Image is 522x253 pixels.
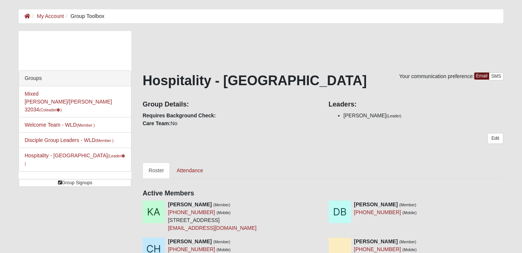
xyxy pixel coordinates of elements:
small: (Member) [399,240,416,244]
a: [PHONE_NUMBER] [168,246,215,252]
h4: Group Details: [143,101,317,109]
strong: Requires Background Check: [143,112,216,118]
span: Your communication preference: [399,73,474,79]
small: (Mobile) [216,247,231,252]
small: (Mobile) [403,247,417,252]
li: Group Toolbox [64,12,104,20]
strong: [PERSON_NAME] [168,238,212,244]
a: Roster [143,163,170,178]
a: [EMAIL_ADDRESS][DOMAIN_NAME] [168,225,256,231]
a: Email [474,72,490,80]
small: (Coleader ) [39,108,62,112]
a: SMS [489,72,503,80]
a: Edit [487,133,503,144]
small: (Member) [213,203,231,207]
a: Group Signups [19,179,131,187]
small: (Mobile) [216,210,231,215]
strong: [PERSON_NAME] [354,201,398,207]
h4: Leaders: [329,101,503,109]
strong: Care Team: [143,120,171,126]
a: [PHONE_NUMBER] [354,246,401,252]
div: No [137,95,323,127]
small: (Member ) [96,138,113,143]
div: [STREET_ADDRESS] [168,201,256,232]
a: Mixed [PERSON_NAME]/[PERSON_NAME] 32034(Coleader) [25,91,112,112]
a: My Account [37,13,64,19]
small: (Member) [399,203,416,207]
h1: Hospitality - [GEOGRAPHIC_DATA] [143,72,503,89]
small: (Member ) [76,123,94,127]
a: Welcome Team - WLD(Member ) [25,122,95,128]
strong: [PERSON_NAME] [354,238,398,244]
a: Disciple Group Leaders - WLD(Member ) [25,137,113,143]
h4: Active Members [143,189,503,198]
a: [PHONE_NUMBER] [168,209,215,215]
small: (Mobile) [403,210,417,215]
a: Attendance [171,163,209,178]
a: Hospitality - [GEOGRAPHIC_DATA](Leader) [25,152,125,166]
small: (Leader) [387,114,401,118]
li: [PERSON_NAME] [344,112,503,120]
strong: [PERSON_NAME] [168,201,212,207]
div: Groups [19,71,131,86]
a: [PHONE_NUMBER] [354,209,401,215]
small: (Member) [213,240,231,244]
